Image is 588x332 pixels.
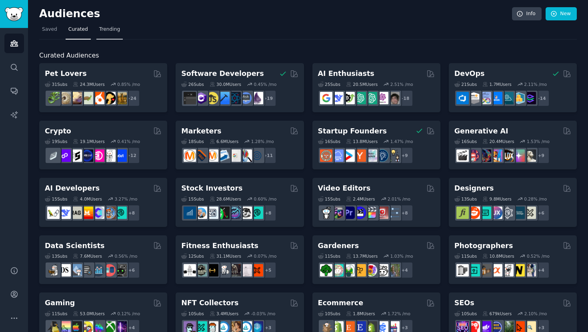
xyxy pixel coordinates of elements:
[387,92,400,104] img: ArtificalIntelligence
[456,92,469,104] img: azuredevops
[396,205,413,221] div: + 8
[228,92,241,104] img: reactnative
[47,149,60,162] img: ethfinance
[73,139,104,144] div: 19.1M Users
[318,311,340,316] div: 10 Sub s
[479,92,491,104] img: Docker_DevOps
[376,149,388,162] img: Entrepreneurship
[117,311,140,316] div: 0.12 % /mo
[254,82,276,87] div: 0.45 % /mo
[92,264,104,276] img: analytics
[527,139,550,144] div: 1.53 % /mo
[318,126,387,136] h2: Startup Founders
[206,149,218,162] img: AskMarketing
[195,92,207,104] img: csharp
[210,253,241,259] div: 31.1M Users
[482,196,512,202] div: 9.8M Users
[217,149,230,162] img: Emailmarketing
[251,139,274,144] div: 1.28 % /mo
[217,207,230,219] img: Trading
[468,149,480,162] img: dalle2
[490,264,502,276] img: SonyAlpha
[206,207,218,219] img: Forex
[73,196,102,202] div: 4.0M Users
[318,69,374,79] h2: AI Enthusiasts
[354,92,366,104] img: chatgpt_promptDesign
[5,7,23,21] img: GummySearch logo
[123,205,140,221] div: + 8
[70,207,82,219] img: Rag
[217,92,230,104] img: iOSProgramming
[240,207,252,219] img: swingtrading
[501,264,514,276] img: canon
[58,207,71,219] img: DeepSeek
[524,207,536,219] img: UX_Design
[396,147,413,164] div: + 9
[454,196,477,202] div: 13 Sub s
[195,149,207,162] img: bigseo
[318,139,340,144] div: 16 Sub s
[396,90,413,107] div: + 18
[58,264,71,276] img: datascience
[387,149,400,162] img: growmybusiness
[260,262,276,278] div: + 5
[468,207,480,219] img: logodesign
[58,149,71,162] img: 0xPolygon
[390,139,413,144] div: 1.47 % /mo
[331,149,344,162] img: SaaS
[92,149,104,162] img: defiblockchain
[123,147,140,164] div: + 12
[39,8,512,20] h2: Audiences
[342,207,355,219] img: premiere
[396,262,413,278] div: + 4
[81,149,93,162] img: web3
[68,26,88,33] span: Curated
[81,264,93,276] img: dataengineering
[181,183,242,193] h2: Stock Investors
[479,264,491,276] img: AnalogCommunity
[454,311,477,316] div: 10 Sub s
[454,253,477,259] div: 11 Sub s
[45,139,67,144] div: 19 Sub s
[260,205,276,221] div: + 8
[524,264,536,276] img: WeddingPhotography
[181,196,204,202] div: 15 Sub s
[490,149,502,162] img: sdforall
[45,253,67,259] div: 13 Sub s
[45,196,67,202] div: 15 Sub s
[346,82,378,87] div: 20.5M Users
[342,264,355,276] img: SavageGarden
[123,90,140,107] div: + 24
[181,241,258,251] h2: Fitness Enthusiasts
[482,139,514,144] div: 20.4M Users
[115,196,138,202] div: 3.27 % /mo
[210,82,241,87] div: 30.0M Users
[501,149,514,162] img: FluxAI
[468,92,480,104] img: AWS_Certified_Experts
[533,147,550,164] div: + 9
[73,82,104,87] div: 24.3M Users
[388,311,410,316] div: 1.72 % /mo
[45,298,75,308] h2: Gaming
[524,311,547,316] div: 2.10 % /mo
[210,311,239,316] div: 3.4M Users
[546,7,577,21] a: New
[251,264,263,276] img: personaltraining
[92,92,104,104] img: cockatiel
[58,92,71,104] img: ballpython
[468,264,480,276] img: streetphotography
[181,139,204,144] div: 18 Sub s
[45,69,87,79] h2: Pet Lovers
[254,253,276,259] div: 0.07 % /mo
[39,51,99,61] span: Curated Audiences
[376,207,388,219] img: Youtubevideo
[117,82,140,87] div: 0.85 % /mo
[346,253,378,259] div: 13.7M Users
[66,23,91,40] a: Curated
[47,264,60,276] img: MachineLearning
[320,149,332,162] img: EntrepreneurRideAlong
[501,207,514,219] img: userexperience
[210,139,239,144] div: 6.6M Users
[533,205,550,221] div: + 6
[512,264,525,276] img: Nikon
